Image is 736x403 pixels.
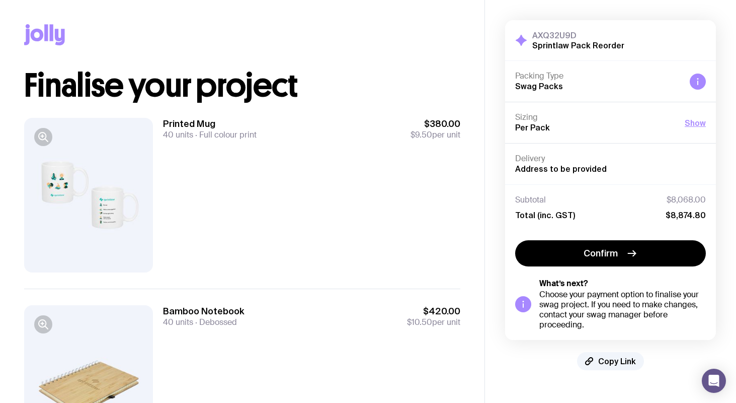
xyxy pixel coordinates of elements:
[411,118,460,130] span: $380.00
[666,210,706,220] span: $8,874.80
[598,356,636,366] span: Copy Link
[532,30,624,40] h3: AXQ32U9D
[24,70,460,102] h1: Finalise your project
[407,317,432,327] span: $10.50
[667,195,706,205] span: $8,068.00
[193,129,257,140] span: Full colour print
[193,317,237,327] span: Debossed
[411,130,460,140] span: per unit
[163,305,244,317] h3: Bamboo Notebook
[515,123,550,132] span: Per Pack
[515,210,575,220] span: Total (inc. GST)
[163,129,193,140] span: 40 units
[539,279,706,289] h5: What’s next?
[163,317,193,327] span: 40 units
[407,317,460,327] span: per unit
[515,240,706,266] button: Confirm
[584,247,618,259] span: Confirm
[515,82,563,91] span: Swag Packs
[515,195,546,205] span: Subtotal
[532,40,624,50] h2: Sprintlaw Pack Reorder
[411,129,432,140] span: $9.50
[515,71,682,81] h4: Packing Type
[515,154,706,164] h4: Delivery
[702,369,726,393] div: Open Intercom Messenger
[539,290,706,330] div: Choose your payment option to finalise your swag project. If you need to make changes, contact yo...
[515,164,607,173] span: Address to be provided
[515,112,677,122] h4: Sizing
[163,118,257,130] h3: Printed Mug
[407,305,460,317] span: $420.00
[577,352,644,370] button: Copy Link
[685,117,706,129] button: Show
